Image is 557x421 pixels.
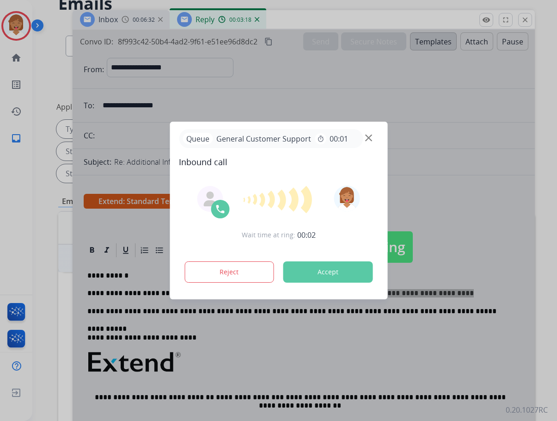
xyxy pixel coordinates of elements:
span: General Customer Support [213,133,315,144]
mat-icon: timer [317,135,324,142]
img: close-button [365,135,372,142]
span: 00:01 [330,133,348,144]
p: 0.20.1027RC [506,404,548,415]
p: Queue [183,133,213,144]
img: agent-avatar [202,192,217,206]
span: Wait time at ring: [242,230,295,240]
img: avatar [334,186,360,211]
button: Reject [184,261,274,283]
img: call-icon [214,204,226,215]
span: Inbound call [179,155,378,168]
span: 00:02 [297,229,316,241]
button: Accept [283,261,373,283]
